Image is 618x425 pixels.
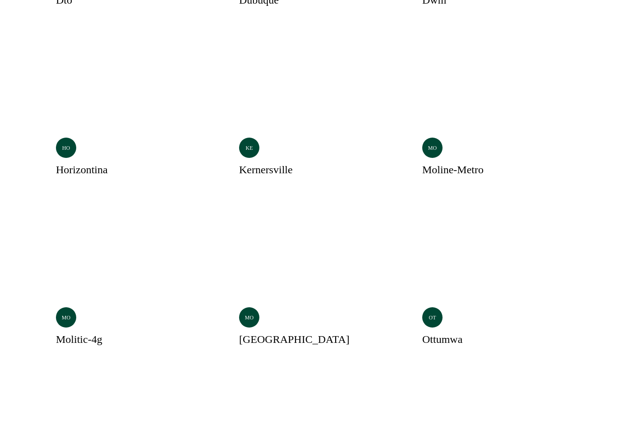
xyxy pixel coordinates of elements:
[223,41,395,199] a: kekernersville
[534,54,554,63] p: Selected
[422,162,484,178] h3: moline-metro
[245,314,254,322] p: mo
[40,41,212,199] a: hohorizontina
[422,331,462,347] h3: ottumwa
[239,331,350,347] h3: [GEOGRAPHIC_DATA]
[223,210,395,369] a: mo[GEOGRAPHIC_DATA]
[56,162,108,178] h3: horizontina
[246,144,253,152] p: ke
[62,314,70,322] p: mo
[429,314,436,322] p: ot
[40,210,212,369] a: momolitic-4g
[239,162,293,178] h3: kernersville
[56,331,102,347] h3: molitic-4g
[62,144,70,152] p: ho
[406,41,578,199] a: Selectedmomoline-metro
[406,210,578,369] a: otottumwa
[428,144,437,152] p: mo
